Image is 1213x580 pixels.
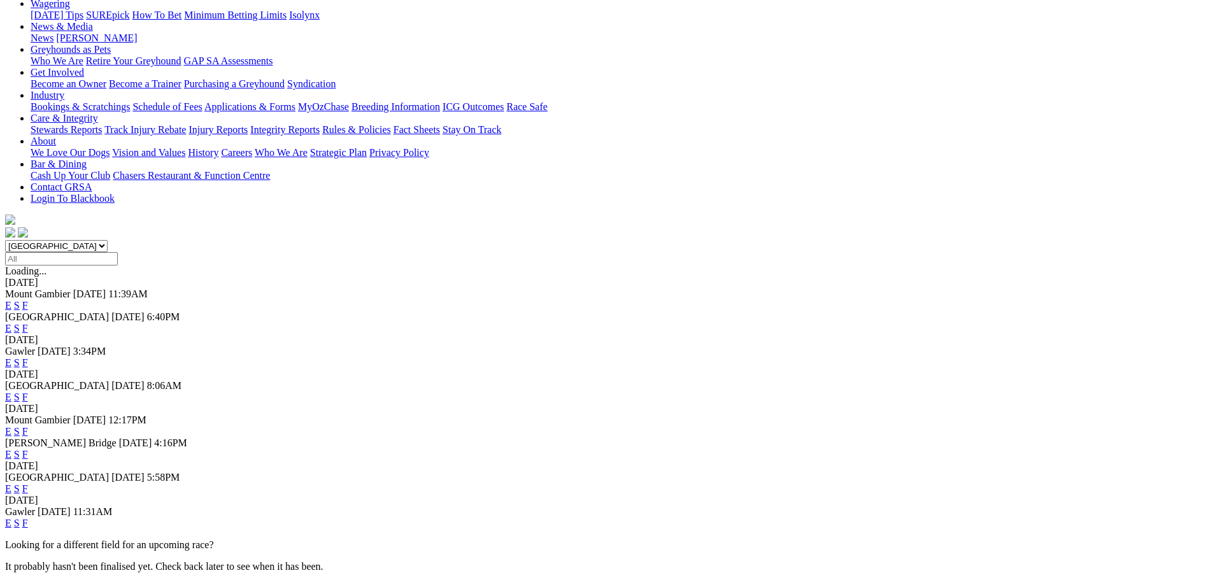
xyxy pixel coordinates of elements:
a: Login To Blackbook [31,193,115,204]
span: 8:06AM [147,380,181,391]
a: Syndication [287,78,336,89]
img: logo-grsa-white.png [5,215,15,225]
span: Gawler [5,346,35,357]
span: Mount Gambier [5,414,71,425]
a: Track Injury Rebate [104,124,186,135]
div: [DATE] [5,403,1208,414]
span: [DATE] [73,288,106,299]
div: Care & Integrity [31,124,1208,136]
div: [DATE] [5,495,1208,506]
a: S [14,426,20,437]
input: Select date [5,252,118,265]
span: [DATE] [73,414,106,425]
span: [DATE] [111,472,145,483]
a: About [31,136,56,146]
a: Greyhounds as Pets [31,44,111,55]
a: Injury Reports [188,124,248,135]
div: News & Media [31,32,1208,44]
a: Industry [31,90,64,101]
a: S [14,357,20,368]
a: Care & Integrity [31,113,98,124]
div: [DATE] [5,369,1208,380]
span: 5:58PM [147,472,180,483]
a: E [5,449,11,460]
span: 3:34PM [73,346,106,357]
a: Isolynx [289,10,320,20]
a: Applications & Forms [204,101,295,112]
div: [DATE] [5,334,1208,346]
a: E [5,483,11,494]
a: F [22,300,28,311]
a: News [31,32,53,43]
a: Rules & Policies [322,124,391,135]
img: twitter.svg [18,227,28,237]
span: [GEOGRAPHIC_DATA] [5,380,109,391]
a: S [14,323,20,334]
a: E [5,392,11,402]
a: F [22,483,28,494]
a: Bar & Dining [31,159,87,169]
div: Bar & Dining [31,170,1208,181]
span: [DATE] [119,437,152,448]
a: S [14,392,20,402]
a: GAP SA Assessments [184,55,273,66]
span: [DATE] [38,346,71,357]
span: Mount Gambier [5,288,71,299]
a: Contact GRSA [31,181,92,192]
a: E [5,357,11,368]
a: Privacy Policy [369,147,429,158]
a: S [14,518,20,528]
a: F [22,426,28,437]
img: facebook.svg [5,227,15,237]
a: Vision and Values [112,147,185,158]
a: Careers [221,147,252,158]
a: Integrity Reports [250,124,320,135]
a: Cash Up Your Club [31,170,110,181]
a: How To Bet [132,10,182,20]
a: F [22,392,28,402]
span: Gawler [5,506,35,517]
a: [PERSON_NAME] [56,32,137,43]
a: MyOzChase [298,101,349,112]
a: ICG Outcomes [443,101,504,112]
div: Greyhounds as Pets [31,55,1208,67]
span: 11:31AM [73,506,113,517]
span: Loading... [5,265,46,276]
a: F [22,449,28,460]
a: S [14,300,20,311]
a: Retire Your Greyhound [86,55,181,66]
a: Fact Sheets [394,124,440,135]
a: Schedule of Fees [132,101,202,112]
a: Minimum Betting Limits [184,10,287,20]
a: S [14,483,20,494]
span: [PERSON_NAME] Bridge [5,437,117,448]
span: 11:39AM [108,288,148,299]
span: [DATE] [111,311,145,322]
a: Strategic Plan [310,147,367,158]
a: SUREpick [86,10,129,20]
div: Wagering [31,10,1208,21]
a: News & Media [31,21,93,32]
a: F [22,323,28,334]
span: 12:17PM [108,414,146,425]
a: Bookings & Scratchings [31,101,130,112]
a: Race Safe [506,101,547,112]
p: Looking for a different field for an upcoming race? [5,539,1208,551]
a: S [14,449,20,460]
a: [DATE] Tips [31,10,83,20]
span: [GEOGRAPHIC_DATA] [5,472,109,483]
a: E [5,300,11,311]
partial: It probably hasn't been finalised yet. Check back later to see when it has been. [5,561,323,572]
a: Become an Owner [31,78,106,89]
div: Get Involved [31,78,1208,90]
a: F [22,518,28,528]
a: E [5,518,11,528]
a: Breeding Information [351,101,440,112]
div: Industry [31,101,1208,113]
span: 4:16PM [154,437,187,448]
span: 6:40PM [147,311,180,322]
span: [DATE] [111,380,145,391]
a: E [5,323,11,334]
a: Purchasing a Greyhound [184,78,285,89]
a: Stewards Reports [31,124,102,135]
